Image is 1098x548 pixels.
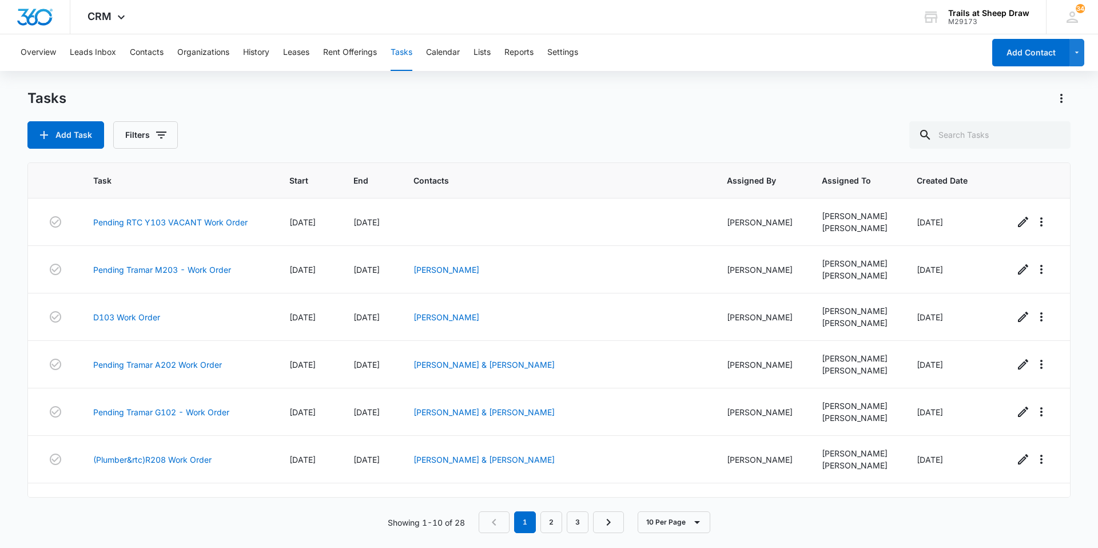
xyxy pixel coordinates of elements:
a: Page 3 [567,511,588,533]
button: Settings [547,34,578,71]
span: [DATE] [917,360,943,370]
button: Tasks [391,34,412,71]
span: [DATE] [353,407,380,417]
div: [PERSON_NAME] [727,264,794,276]
a: Pending Tramar M203 - Work Order [93,264,231,276]
div: [PERSON_NAME] [822,352,889,364]
a: Pending Tramar G102 - Work Order [93,406,229,418]
div: [PERSON_NAME] [727,454,794,466]
span: [DATE] [353,455,380,464]
h1: Tasks [27,90,66,107]
a: [PERSON_NAME] & [PERSON_NAME] [413,455,555,464]
button: 10 Per Page [638,511,710,533]
a: Pending Tramar A202 Work Order [93,359,222,371]
div: [PERSON_NAME] [822,495,889,507]
a: Pending RTC Y103 VACANT Work Order [93,216,248,228]
button: Lists [474,34,491,71]
div: notifications count [1076,4,1085,13]
a: [PERSON_NAME] [413,265,479,275]
button: Leases [283,34,309,71]
span: Created Date [917,174,969,186]
div: account name [948,9,1029,18]
span: CRM [87,10,112,22]
div: [PERSON_NAME] [822,269,889,281]
a: D103 Work Order [93,311,160,323]
span: [DATE] [353,265,380,275]
span: Assigned By [727,174,778,186]
span: [DATE] [917,312,943,322]
span: [DATE] [917,455,943,464]
span: Task [93,174,245,186]
div: [PERSON_NAME] [822,317,889,329]
em: 1 [514,511,536,533]
div: [PERSON_NAME] [822,257,889,269]
nav: Pagination [479,511,624,533]
span: [DATE] [289,312,316,322]
p: Showing 1-10 of 28 [388,517,465,529]
a: [PERSON_NAME] & [PERSON_NAME] [413,360,555,370]
div: [PERSON_NAME] [822,459,889,471]
div: [PERSON_NAME] [727,216,794,228]
div: [PERSON_NAME] [822,305,889,317]
span: [DATE] [289,407,316,417]
a: Page 2 [540,511,562,533]
span: Contacts [413,174,683,186]
button: Contacts [130,34,164,71]
a: (Plumber&rtc)R208 Work Order [93,454,212,466]
div: account id [948,18,1029,26]
div: [PERSON_NAME] [822,210,889,222]
span: Assigned To [822,174,873,186]
div: [PERSON_NAME] [727,311,794,323]
button: Leads Inbox [70,34,116,71]
a: [PERSON_NAME] & [PERSON_NAME] [413,407,555,417]
span: [DATE] [289,455,316,464]
div: [PERSON_NAME] [822,447,889,459]
span: [DATE] [917,265,943,275]
div: [PERSON_NAME] [727,359,794,371]
button: Reports [504,34,534,71]
span: [DATE] [289,265,316,275]
button: Calendar [426,34,460,71]
span: [DATE] [353,360,380,370]
button: Actions [1052,89,1071,108]
button: Organizations [177,34,229,71]
span: [DATE] [289,360,316,370]
button: History [243,34,269,71]
button: Rent Offerings [323,34,377,71]
div: [PERSON_NAME] [822,412,889,424]
button: Add Task [27,121,104,149]
button: Overview [21,34,56,71]
span: Start [289,174,309,186]
a: [PERSON_NAME] [413,312,479,322]
a: Next Page [593,511,624,533]
span: 34 [1076,4,1085,13]
button: Add Contact [992,39,1069,66]
span: [DATE] [917,407,943,417]
div: [PERSON_NAME] [822,364,889,376]
span: [DATE] [917,217,943,227]
span: End [353,174,369,186]
div: [PERSON_NAME] [822,400,889,412]
button: Filters [113,121,178,149]
div: [PERSON_NAME] [727,406,794,418]
span: [DATE] [353,217,380,227]
span: [DATE] [353,312,380,322]
input: Search Tasks [909,121,1071,149]
div: [PERSON_NAME] [822,222,889,234]
span: [DATE] [289,217,316,227]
